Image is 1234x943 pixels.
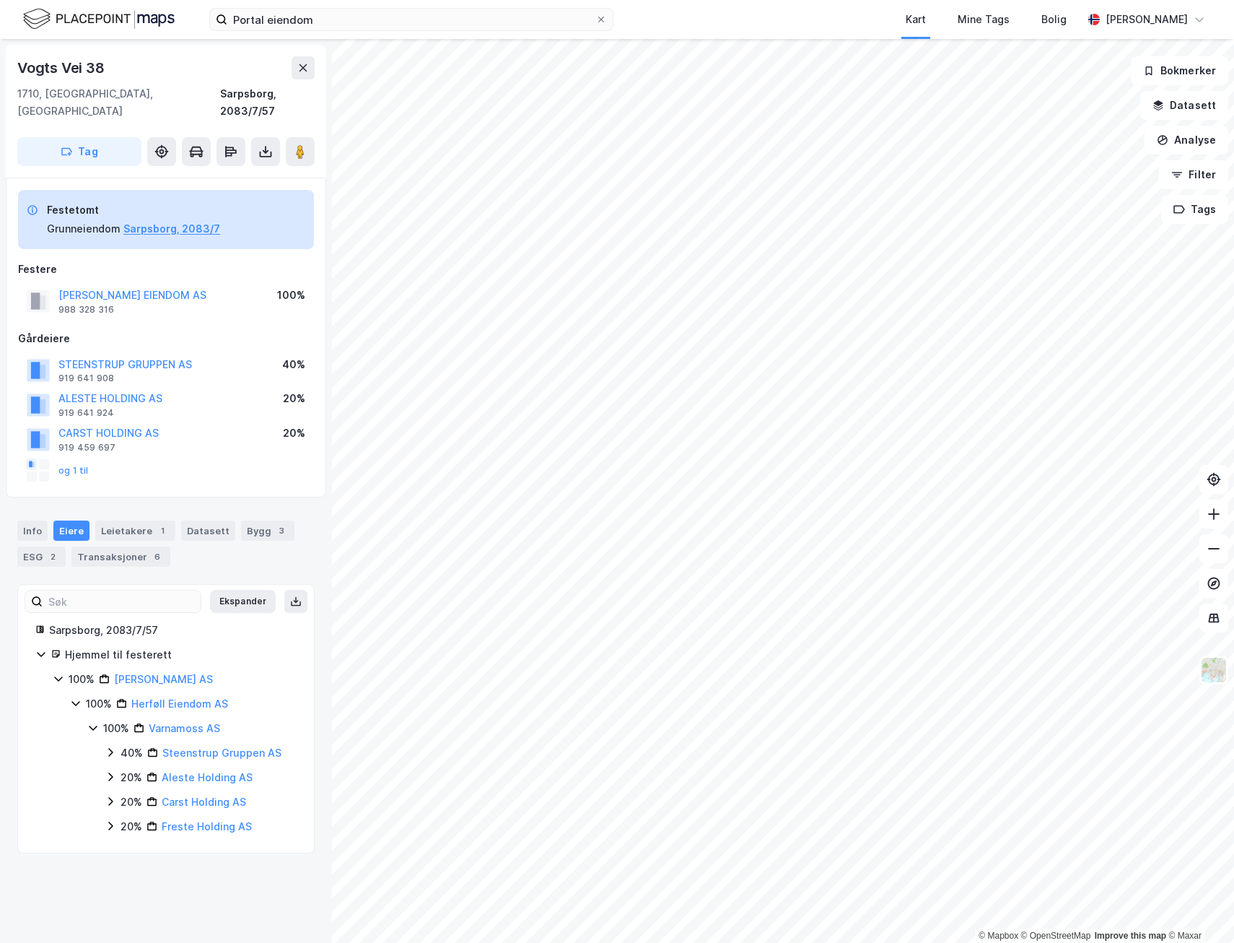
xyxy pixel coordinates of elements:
[1140,91,1228,120] button: Datasett
[1159,160,1228,189] button: Filter
[220,85,315,120] div: Sarpsborg, 2083/7/57
[1145,126,1228,155] button: Analyse
[1095,931,1166,941] a: Improve this map
[53,521,89,541] div: Eiere
[58,442,115,453] div: 919 459 697
[162,820,252,833] a: Freste Holding AS
[23,6,175,32] img: logo.f888ab2527a4732fd821a326f86c7f29.svg
[18,261,314,278] div: Festere
[95,521,175,541] div: Leietakere
[71,547,170,567] div: Transaksjoner
[1131,56,1228,85] button: Bokmerker
[274,523,289,538] div: 3
[227,9,595,30] input: Søk på adresse, matrikkel, gårdeiere, leietakere eller personer
[210,590,276,613] button: Ekspander
[86,695,112,713] div: 100%
[277,287,305,304] div: 100%
[979,931,1018,941] a: Mapbox
[906,11,926,28] div: Kart
[162,771,253,783] a: Aleste Holding AS
[58,373,114,384] div: 919 641 908
[241,521,294,541] div: Bygg
[1106,11,1188,28] div: [PERSON_NAME]
[47,201,220,219] div: Festetomt
[121,744,143,762] div: 40%
[958,11,1010,28] div: Mine Tags
[1200,656,1228,684] img: Z
[283,425,305,442] div: 20%
[150,549,165,564] div: 6
[17,137,141,166] button: Tag
[17,521,48,541] div: Info
[47,220,121,238] div: Grunneiendom
[58,407,114,419] div: 919 641 924
[282,356,305,373] div: 40%
[18,330,314,347] div: Gårdeiere
[123,220,220,238] button: Sarpsborg, 2083/7
[121,818,142,835] div: 20%
[114,673,213,685] a: [PERSON_NAME] AS
[45,549,60,564] div: 2
[103,720,129,737] div: 100%
[69,671,95,688] div: 100%
[1162,874,1234,943] iframe: Chat Widget
[17,547,66,567] div: ESG
[49,622,297,639] div: Sarpsborg, 2083/7/57
[17,85,220,120] div: 1710, [GEOGRAPHIC_DATA], [GEOGRAPHIC_DATA]
[1161,195,1228,224] button: Tags
[155,523,170,538] div: 1
[17,56,108,79] div: Vogts Vei 38
[1021,931,1091,941] a: OpenStreetMap
[162,796,246,808] a: Carst Holding AS
[65,646,297,664] div: Hjemmel til festerett
[283,390,305,407] div: 20%
[121,794,142,811] div: 20%
[1041,11,1067,28] div: Bolig
[131,698,228,710] a: Herføll Eiendom AS
[162,747,281,759] a: Steenstrup Gruppen AS
[43,591,201,612] input: Søk
[121,769,142,786] div: 20%
[181,521,235,541] div: Datasett
[149,722,220,734] a: Varnamoss AS
[58,304,114,316] div: 988 328 316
